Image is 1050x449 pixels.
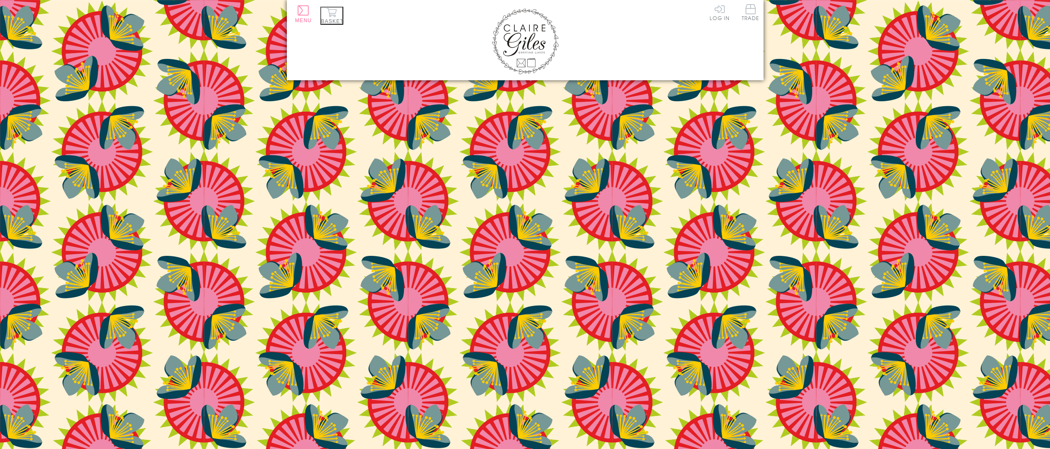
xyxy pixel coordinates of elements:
[742,4,759,22] a: Trade
[295,18,312,23] span: Menu
[492,8,559,74] img: Claire Giles Greetings Cards
[320,7,343,25] button: Basket
[742,4,759,20] span: Trade
[710,4,730,20] a: Log In
[295,5,312,23] button: Menu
